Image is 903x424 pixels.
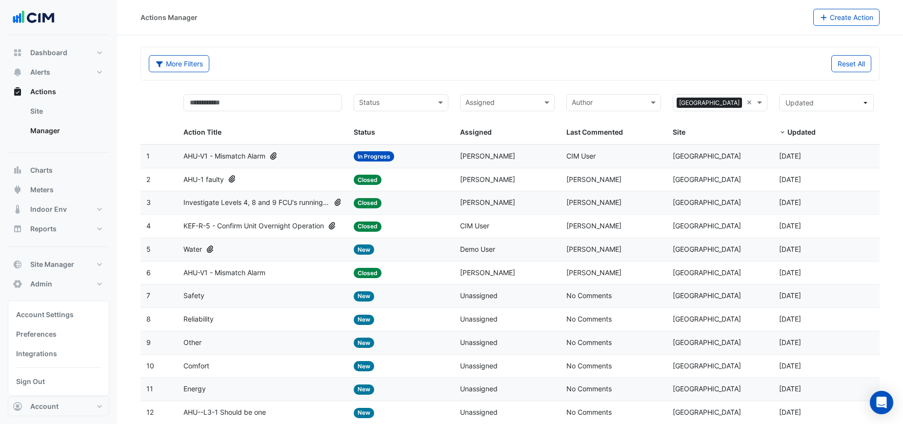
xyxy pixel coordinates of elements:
[779,408,801,416] span: 2025-01-22T09:27:10.814
[673,128,685,136] span: Site
[460,338,498,346] span: Unassigned
[12,344,105,363] a: Integrations
[779,362,801,370] span: 2025-01-22T16:47:57.520
[8,101,109,144] div: Actions
[146,291,150,300] span: 7
[30,260,74,269] span: Site Manager
[183,151,265,162] span: AHU-V1 - Mismatch Alarm
[673,408,741,416] span: [GEOGRAPHIC_DATA]
[183,267,265,279] span: AHU-V1 - Mismatch Alarm
[746,97,755,108] span: Clear
[460,128,492,136] span: Assigned
[183,384,206,395] span: Energy
[183,361,209,372] span: Comfort
[779,222,801,230] span: 2025-02-13T09:57:47.930
[8,274,109,294] button: Admin
[779,198,801,206] span: 2025-02-13T09:58:03.921
[146,198,151,206] span: 3
[13,224,22,234] app-icon: Reports
[673,338,741,346] span: [GEOGRAPHIC_DATA]
[460,291,498,300] span: Unassigned
[354,408,374,418] span: New
[460,268,515,277] span: [PERSON_NAME]
[13,48,22,58] app-icon: Dashboard
[30,165,53,175] span: Charts
[146,362,154,370] span: 10
[566,245,622,253] span: [PERSON_NAME]
[673,291,741,300] span: [GEOGRAPHIC_DATA]
[146,315,151,323] span: 8
[183,337,201,348] span: Other
[566,222,622,230] span: [PERSON_NAME]
[354,222,381,232] span: Closed
[673,362,741,370] span: [GEOGRAPHIC_DATA]
[354,128,375,136] span: Status
[8,82,109,101] button: Actions
[673,175,741,183] span: [GEOGRAPHIC_DATA]
[30,402,59,411] span: Account
[183,221,324,232] span: KEF-R-5 - Confirm Unit Overnight Operation
[30,185,54,195] span: Meters
[146,338,151,346] span: 9
[673,315,741,323] span: [GEOGRAPHIC_DATA]
[183,314,214,325] span: Reliability
[8,219,109,239] button: Reports
[13,67,22,77] app-icon: Alerts
[785,99,814,107] span: Updated
[8,301,109,396] div: Account
[30,224,57,234] span: Reports
[673,222,741,230] span: [GEOGRAPHIC_DATA]
[13,279,22,289] app-icon: Admin
[673,384,741,393] span: [GEOGRAPHIC_DATA]
[566,152,596,160] span: CIM User
[146,408,154,416] span: 12
[566,362,612,370] span: No Comments
[146,245,151,253] span: 5
[460,175,515,183] span: [PERSON_NAME]
[779,291,801,300] span: 2025-01-22T16:48:36.371
[779,152,801,160] span: 2025-09-11T14:26:30.632
[8,180,109,200] button: Meters
[460,408,498,416] span: Unassigned
[354,361,374,371] span: New
[140,12,198,22] div: Actions Manager
[566,384,612,393] span: No Comments
[30,279,52,289] span: Admin
[8,43,109,62] button: Dashboard
[566,268,622,277] span: [PERSON_NAME]
[183,197,329,208] span: Investigate Levels 4, 8 and 9 FCU's running when no call from BMS
[779,315,801,323] span: 2025-01-22T16:48:22.384
[146,222,151,230] span: 4
[779,384,801,393] span: 2025-01-22T16:47:46.134
[13,204,22,214] app-icon: Indoor Env
[354,244,374,255] span: New
[460,152,515,160] span: [PERSON_NAME]
[8,397,109,416] button: Account
[354,315,374,325] span: New
[146,175,150,183] span: 2
[566,315,612,323] span: No Comments
[831,55,871,72] button: Reset All
[22,121,109,141] a: Manager
[30,87,56,97] span: Actions
[787,128,816,136] span: Updated
[146,268,151,277] span: 6
[8,255,109,274] button: Site Manager
[460,222,489,230] span: CIM User
[566,175,622,183] span: [PERSON_NAME]
[30,67,50,77] span: Alerts
[673,152,741,160] span: [GEOGRAPHIC_DATA]
[30,48,67,58] span: Dashboard
[870,391,893,414] div: Open Intercom Messenger
[13,185,22,195] app-icon: Meters
[146,384,153,393] span: 11
[354,198,381,208] span: Closed
[8,200,109,219] button: Indoor Env
[566,198,622,206] span: [PERSON_NAME]
[12,8,56,27] img: Company Logo
[12,372,105,391] a: Sign Out
[460,198,515,206] span: [PERSON_NAME]
[8,161,109,180] button: Charts
[12,324,105,344] a: Preferences
[22,101,109,121] a: Site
